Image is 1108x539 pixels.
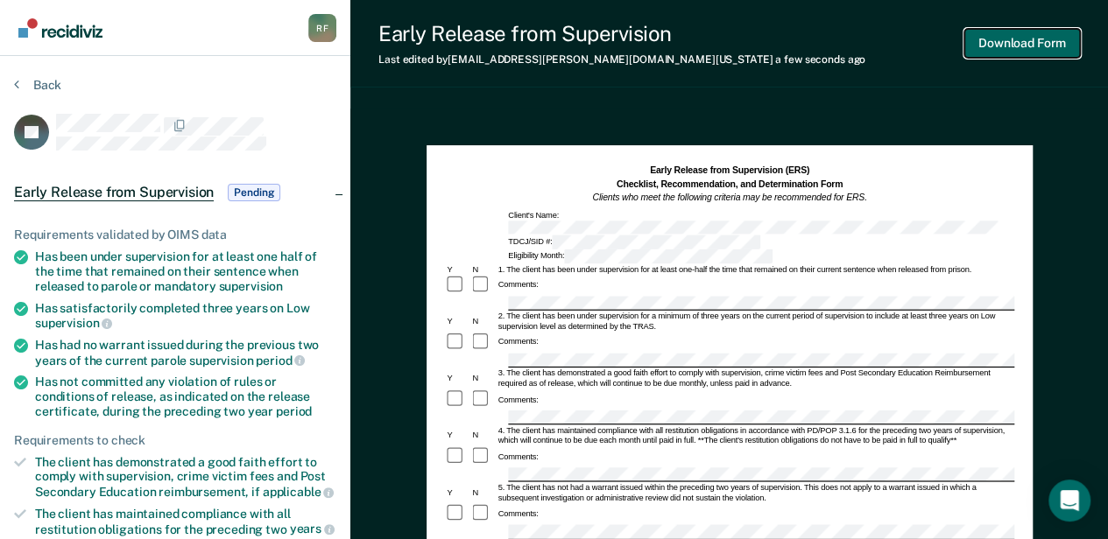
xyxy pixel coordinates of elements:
[496,509,540,520] div: Comments:
[14,433,336,448] div: Requirements to check
[35,507,336,536] div: The client has maintained compliance with all restitution obligations for the preceding two
[470,317,496,327] div: N
[444,488,469,499] div: Y
[219,279,283,293] span: supervision
[470,374,496,385] div: N
[308,14,336,42] div: R F
[496,311,1014,332] div: 2. The client has been under supervision for a minimum of three years on the current period of su...
[444,374,469,385] div: Y
[775,53,865,66] span: a few seconds ago
[496,280,540,290] div: Comments:
[496,395,540,405] div: Comments:
[35,374,336,418] div: Has not committed any violation of rules or conditions of release, as indicated on the release ce...
[290,521,335,535] span: years
[14,227,336,242] div: Requirements validated by OIMS data
[470,265,496,276] div: N
[592,192,866,203] em: Clients who meet the following criteria may be recommended for ERS.
[35,316,112,330] span: supervision
[35,249,336,293] div: Has been under supervision for at least one half of the time that remained on their sentence when...
[616,178,842,189] strong: Checklist, Recommendation, and Determination Form
[470,431,496,442] div: N
[276,404,312,418] span: period
[35,338,336,367] div: Has had no warrant issued during the previous two years of the current parole supervision
[444,317,469,327] div: Y
[308,14,336,42] button: Profile dropdown button
[228,184,280,201] span: Pending
[35,301,336,331] div: Has satisfactorily completed three years on Low
[378,21,865,46] div: Early Release from Supervision
[263,485,334,499] span: applicable
[378,53,865,66] div: Last edited by [EMAIL_ADDRESS][PERSON_NAME][DOMAIN_NAME][US_STATE]
[496,265,1014,276] div: 1. The client has been under supervision for at least one-half the time that remained on their cu...
[14,77,61,93] button: Back
[496,369,1014,389] div: 3. The client has demonstrated a good faith effort to comply with supervision, crime victim fees ...
[14,184,214,201] span: Early Release from Supervision
[18,18,102,38] img: Recidiviz
[964,29,1080,58] button: Download Form
[505,249,773,263] div: Eligibility Month:
[496,338,540,348] div: Comments:
[496,483,1014,503] div: 5. The client has not had a warrant issued within the preceding two years of supervision. This do...
[444,431,469,442] div: Y
[496,451,540,462] div: Comments:
[496,426,1014,446] div: 4. The client has maintained compliance with all restitution obligations in accordance with PD/PO...
[649,164,808,175] strong: Early Release from Supervision (ERS)
[35,455,336,500] div: The client has demonstrated a good faith effort to comply with supervision, crime victim fees and...
[505,210,1013,234] div: Client's Name:
[256,353,305,367] span: period
[444,265,469,276] div: Y
[505,235,761,249] div: TDCJ/SID #:
[470,488,496,499] div: N
[1048,479,1090,521] div: Open Intercom Messenger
